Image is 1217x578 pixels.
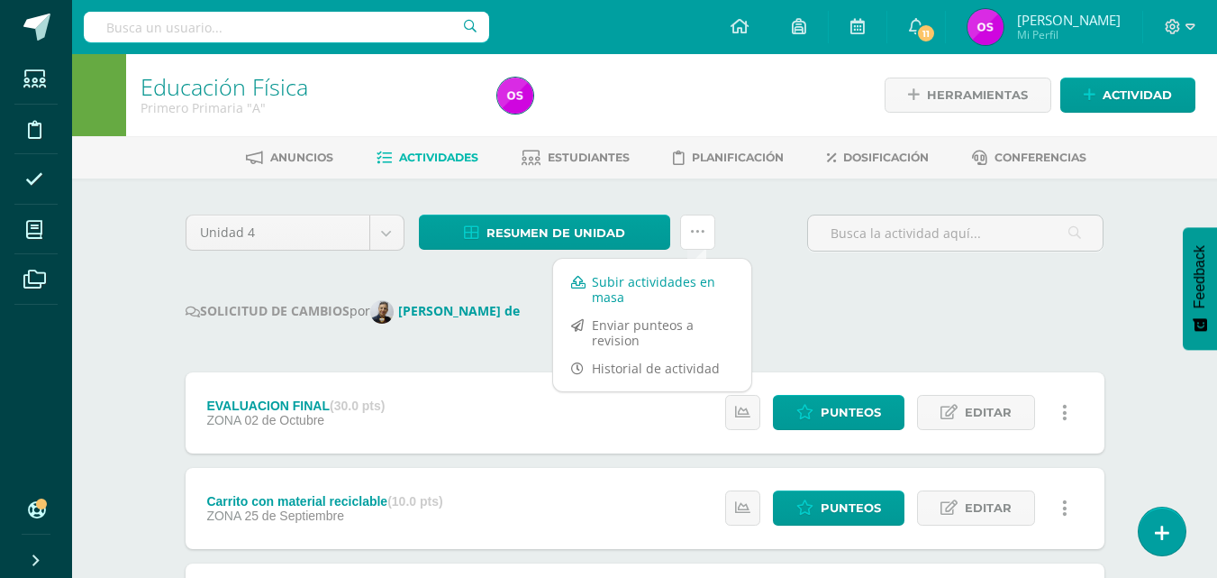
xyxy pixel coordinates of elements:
a: Punteos [773,491,904,526]
span: Planificación [692,151,784,164]
span: Mi Perfil [1017,27,1121,42]
span: Punteos [821,491,881,525]
a: Enviar punteos a revision [553,311,751,354]
a: Anuncios [246,143,333,172]
span: 25 de Septiembre [244,509,344,523]
span: Dosificación [843,151,929,164]
a: Dosificación [827,143,929,172]
span: [PERSON_NAME] [1017,11,1121,29]
span: Punteos [821,396,881,429]
span: 11 [916,23,936,43]
span: Feedback [1192,245,1208,308]
a: Punteos [773,395,904,430]
a: Resumen de unidad [419,215,670,250]
a: Educación Física [141,71,308,102]
a: Conferencias [972,143,1086,172]
span: Estudiantes [548,151,630,164]
h1: Educación Física [141,74,476,99]
a: Historial de actividad [553,354,751,382]
img: 2d06574e4a54bdb27e2c8d2f92f344e7.png [967,9,1004,45]
span: ZONA [206,509,241,523]
span: Actividad [1103,78,1172,112]
span: ZONA [206,413,241,427]
a: Actividad [1060,78,1195,113]
div: Carrito con material reciclable [206,494,442,509]
span: Actividades [399,151,478,164]
input: Busca la actividad aquí... [808,216,1103,251]
strong: [PERSON_NAME] de [398,302,520,319]
a: Herramientas [885,78,1051,113]
a: Planificación [673,143,784,172]
span: Anuncios [270,151,333,164]
div: por [186,300,1104,324]
div: EVALUACION FINAL [206,399,385,413]
strong: (30.0 pts) [330,399,385,413]
span: Herramientas [927,78,1028,112]
span: Resumen de unidad [486,216,625,250]
img: 2d06574e4a54bdb27e2c8d2f92f344e7.png [497,78,533,114]
span: Conferencias [994,151,1086,164]
img: c6153ee20c6f0b790dc576bb1726d101.png [370,300,394,324]
a: Subir actividades en masa [553,268,751,311]
input: Busca un usuario... [84,12,489,42]
strong: SOLICITUD DE CAMBIOS [186,302,350,319]
span: 02 de Octubre [244,413,324,427]
span: Editar [965,396,1012,429]
span: Unidad 4 [200,216,356,250]
a: Estudiantes [522,143,630,172]
span: Editar [965,491,1012,525]
a: Actividades [377,143,478,172]
strong: (10.0 pts) [387,494,442,509]
a: [PERSON_NAME] de [370,302,527,319]
button: Feedback - Mostrar encuesta [1183,227,1217,350]
div: Primero Primaria 'A' [141,99,476,116]
a: Unidad 4 [186,216,404,250]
